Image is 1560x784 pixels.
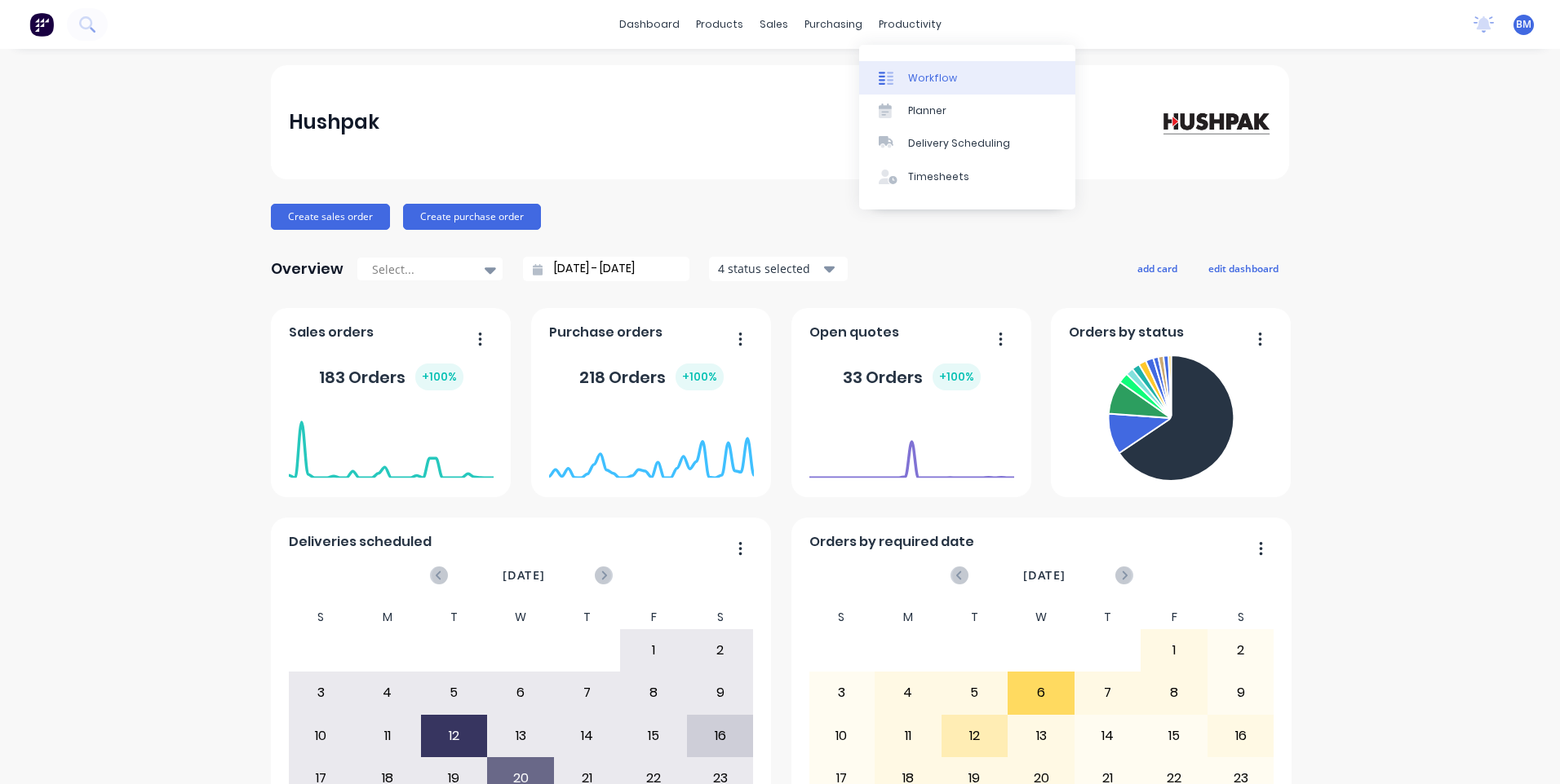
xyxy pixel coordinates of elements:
div: T [942,606,1008,629]
div: 4 status selected [718,260,821,277]
div: W [1008,606,1075,629]
div: 33 Orders [843,363,981,390]
div: 183 Orders [319,363,463,390]
div: 10 [289,716,354,756]
a: dashboard [611,12,688,37]
button: Create purchase order [403,204,541,230]
div: + 100 % [415,363,463,390]
button: add card [1127,258,1188,279]
div: 8 [1141,672,1207,713]
div: Workflow [908,71,957,86]
div: 3 [289,672,354,713]
div: productivity [871,12,950,37]
div: 14 [555,716,620,756]
div: Delivery Scheduling [908,136,1010,151]
div: Hushpak [289,106,379,139]
span: Purchase orders [549,323,663,342]
div: 5 [942,672,1008,713]
div: 2 [1208,630,1274,671]
button: edit dashboard [1198,258,1289,279]
div: 6 [1008,672,1074,713]
div: 15 [621,716,686,756]
div: T [421,606,488,629]
div: 10 [809,716,875,756]
div: 9 [688,672,753,713]
div: 9 [1208,672,1274,713]
div: M [354,606,421,629]
div: 12 [942,716,1008,756]
a: Planner [859,95,1075,127]
div: sales [751,12,796,37]
div: T [554,606,621,629]
div: 15 [1141,716,1207,756]
div: S [809,606,875,629]
div: 16 [688,716,753,756]
a: Workflow [859,61,1075,94]
div: 1 [1141,630,1207,671]
div: 11 [355,716,420,756]
div: purchasing [796,12,871,37]
div: + 100 % [676,363,724,390]
div: products [688,12,751,37]
div: 6 [488,672,553,713]
span: Orders by status [1069,323,1184,342]
div: 13 [488,716,553,756]
div: 7 [555,672,620,713]
div: 1 [621,630,686,671]
div: Timesheets [908,170,969,184]
span: [DATE] [1023,566,1066,584]
div: 13 [1008,716,1074,756]
div: M [875,606,942,629]
div: 3 [809,672,875,713]
div: 11 [875,716,941,756]
div: F [620,606,687,629]
div: 16 [1208,716,1274,756]
div: Overview [271,253,343,285]
img: Hushpak [1157,108,1271,136]
button: Create sales order [271,204,390,230]
a: Timesheets [859,161,1075,193]
div: 12 [422,716,487,756]
div: 4 [875,672,941,713]
div: 218 Orders [579,363,724,390]
span: BM [1516,17,1531,32]
div: S [288,606,355,629]
div: F [1141,606,1208,629]
div: 7 [1075,672,1141,713]
div: S [1208,606,1274,629]
div: 14 [1075,716,1141,756]
span: [DATE] [503,566,545,584]
div: + 100 % [933,363,981,390]
button: 4 status selected [709,257,848,281]
span: Deliveries scheduled [289,532,432,552]
img: Factory [29,12,54,37]
div: S [687,606,754,629]
a: Delivery Scheduling [859,127,1075,160]
span: Open quotes [809,323,899,342]
div: 8 [621,672,686,713]
div: 4 [355,672,420,713]
div: W [487,606,554,629]
div: 5 [422,672,487,713]
div: 2 [688,630,753,671]
div: Planner [908,104,946,118]
span: Sales orders [289,323,374,342]
div: T [1075,606,1141,629]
